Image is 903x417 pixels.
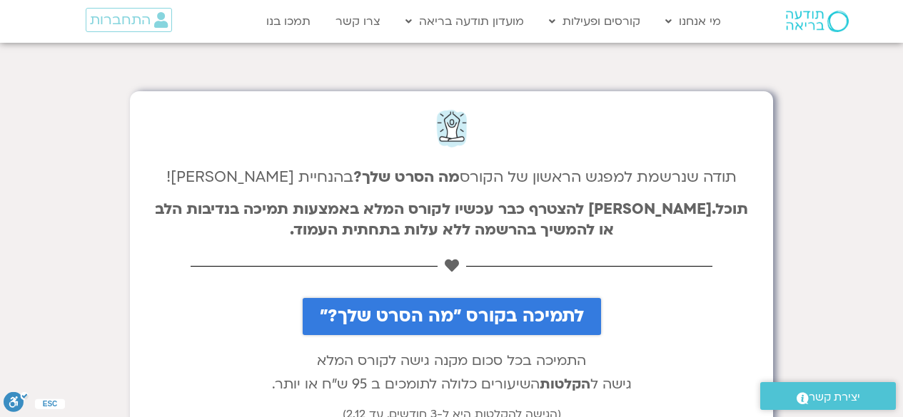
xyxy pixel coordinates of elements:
[90,12,151,28] span: התחברות
[809,388,860,407] span: יצירת קשר
[398,8,531,35] a: מועדון תודעה בריאה
[658,8,728,35] a: מי אנחנו
[155,199,748,240] b: תוכל.[PERSON_NAME] להצטרף כבר עכשיו לקורס המלא באמצעות תמיכה בנדיבות הלב או להמשיך בהרשמה ללא עלו...
[144,168,759,188] h4: תודה שנרשמת למפגש הראשון של הקורס בהנחיית [PERSON_NAME]!
[303,298,601,335] a: לתמיכה בקורס "מה הסרט שלך?"
[328,8,388,35] a: צרו קשר
[144,349,759,396] p: התמיכה בכל סכום מקנה גישה לקורס המלא גישה ל השיעורים כלולה לתומכים ב 95 ש"ח או יותר.
[86,8,172,32] a: התחברות
[760,382,896,410] a: יצירת קשר
[259,8,318,35] a: תמכו בנו
[786,11,849,32] img: תודעה בריאה
[542,8,647,35] a: קורסים ופעילות
[353,167,460,187] strong: מה הסרט שלך?
[540,375,590,393] b: הקלטות
[320,307,584,326] span: לתמיכה בקורס "מה הסרט שלך?"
